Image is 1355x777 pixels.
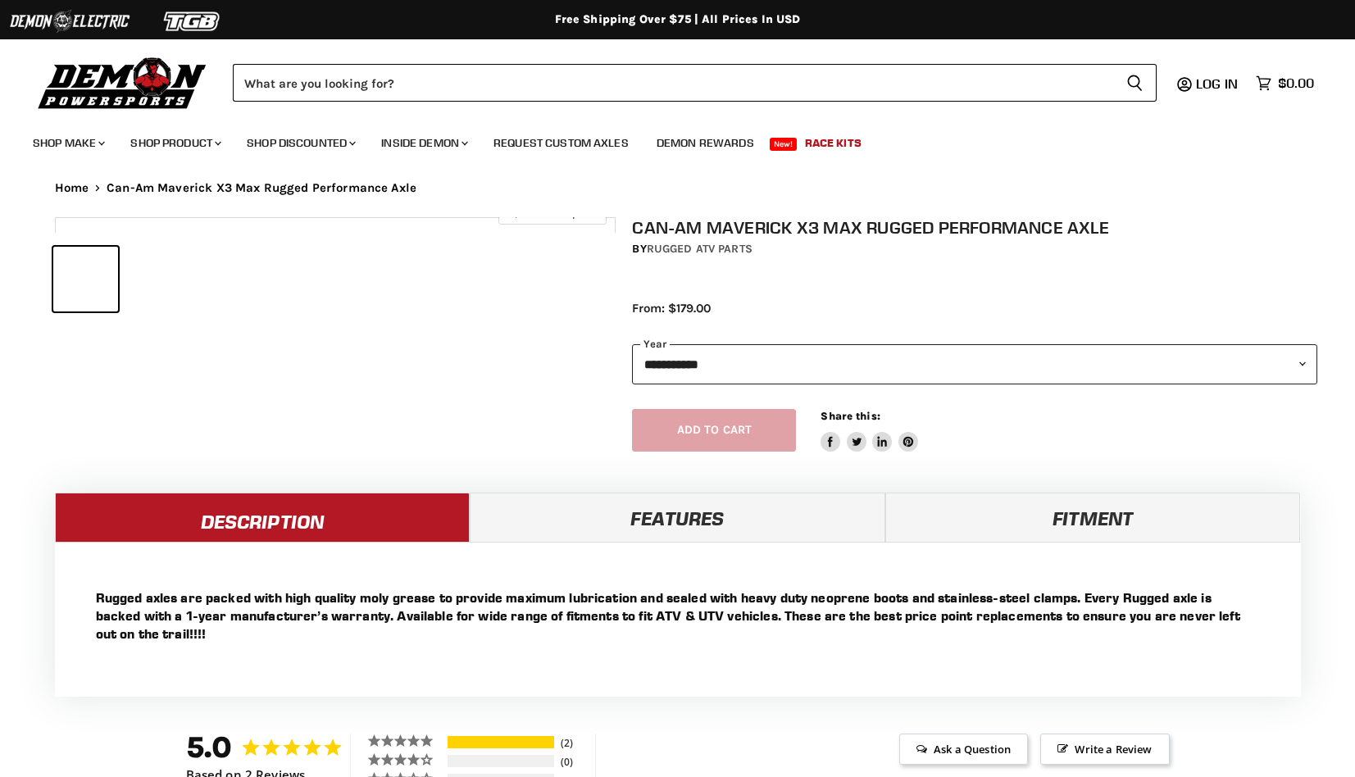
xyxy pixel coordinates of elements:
nav: Breadcrumbs [22,181,1334,195]
input: Search [233,64,1113,102]
a: $0.00 [1248,71,1322,95]
span: From: $179.00 [632,301,711,316]
a: Rugged ATV Parts [647,242,753,256]
select: year [632,344,1317,384]
a: Demon Rewards [644,126,766,160]
span: Click to expand [507,207,598,219]
a: Inside Demon [369,126,478,160]
img: TGB Logo 2 [131,6,254,37]
h1: Can-Am Maverick X3 Max Rugged Performance Axle [632,217,1317,238]
p: Rugged axles are packed with high quality moly grease to provide maximum lubrication and sealed w... [96,588,1260,643]
a: Shop Discounted [234,126,366,160]
div: 2 [557,736,591,750]
span: Write a Review [1040,734,1169,765]
a: Features [470,493,885,542]
img: Demon Electric Logo 2 [8,6,131,37]
div: Free Shipping Over $75 | All Prices In USD [22,12,1334,27]
ul: Main menu [20,120,1310,160]
a: Description [55,493,471,542]
img: Demon Powersports [33,53,212,111]
span: Share this: [821,410,880,422]
a: Race Kits [793,126,874,160]
span: $0.00 [1278,75,1314,91]
a: Shop Make [20,126,115,160]
a: Log in [1189,76,1248,91]
div: 100% [448,736,554,748]
span: Ask a Question [899,734,1028,765]
a: Request Custom Axles [481,126,641,160]
span: New! [770,138,798,151]
div: by [632,240,1317,258]
form: Product [233,64,1157,102]
div: 5-Star Ratings [448,736,554,748]
button: Search [1113,64,1157,102]
strong: 5.0 [186,729,233,765]
a: Fitment [885,493,1301,542]
a: Home [55,181,89,195]
div: 5 ★ [367,734,445,747]
span: Log in [1196,75,1238,92]
button: IMAGE thumbnail [53,247,118,311]
span: Can-Am Maverick X3 Max Rugged Performance Axle [107,181,416,195]
aside: Share this: [821,409,918,452]
a: Shop Product [118,126,231,160]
